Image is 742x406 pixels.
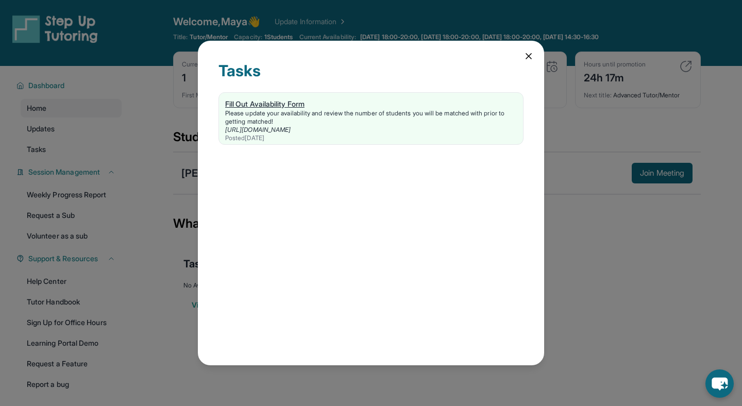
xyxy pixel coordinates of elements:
[225,134,517,142] div: Posted [DATE]
[705,369,734,398] button: chat-button
[218,61,524,92] div: Tasks
[225,126,291,133] a: [URL][DOMAIN_NAME]
[219,93,523,144] a: Fill Out Availability FormPlease update your availability and review the number of students you w...
[225,109,517,126] div: Please update your availability and review the number of students you will be matched with prior ...
[225,99,517,109] div: Fill Out Availability Form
